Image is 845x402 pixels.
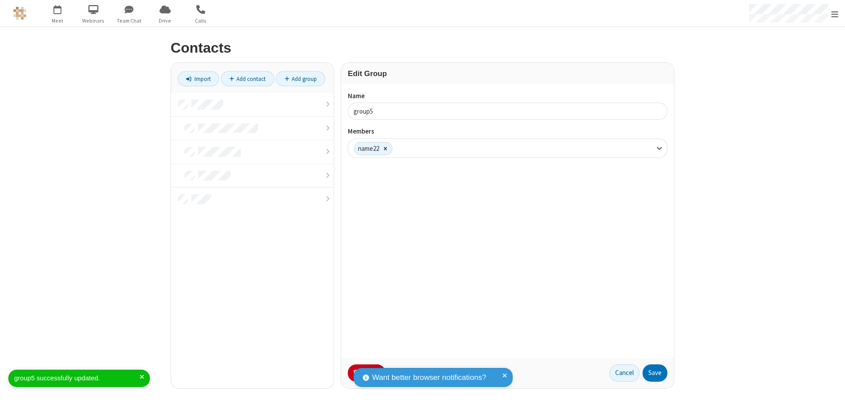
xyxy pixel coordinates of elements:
a: Import [178,71,219,86]
img: QA Selenium DO NOT DELETE OR CHANGE [13,7,27,20]
div: name22 [354,142,379,155]
input: Name [348,103,667,120]
span: Want better browser notifications? [372,372,486,383]
a: Add group [276,71,325,86]
button: Save [643,364,667,382]
span: Webinars [77,17,110,25]
button: Delete [348,364,385,382]
div: group5 successfully updated. [14,373,140,383]
label: Members [348,126,667,137]
a: Add contact [221,71,274,86]
span: Team Chat [113,17,146,25]
label: Name [348,91,667,101]
span: Meet [41,17,74,25]
a: Cancel [609,364,639,382]
span: Calls [184,17,217,25]
span: Drive [148,17,182,25]
h3: Edit Group [348,69,667,78]
h2: Contacts [171,40,674,56]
